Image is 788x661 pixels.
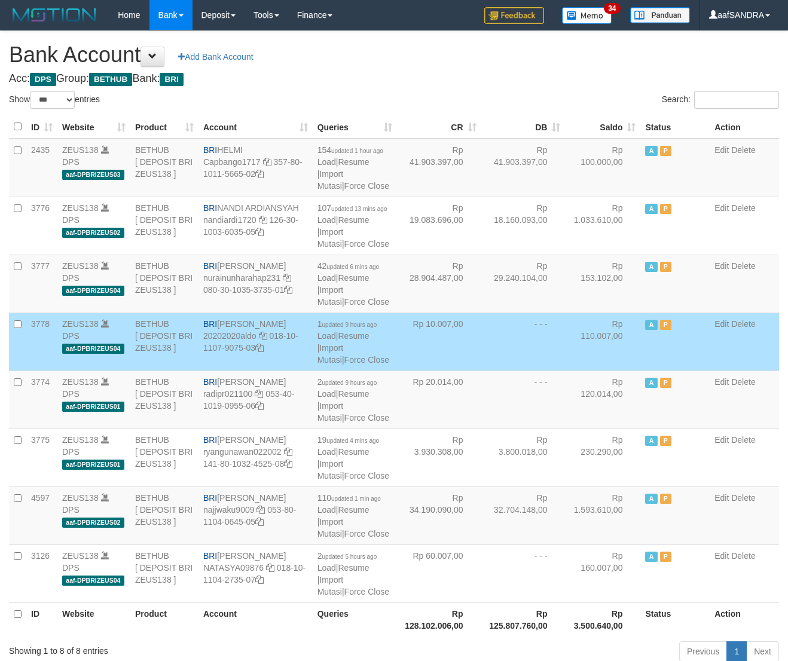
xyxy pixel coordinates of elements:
td: 3774 [26,371,57,429]
th: Product: activate to sort column ascending [130,115,198,139]
a: Force Close [344,181,389,191]
span: BRI [203,435,217,445]
td: Rp 41.903.397,00 [481,139,566,197]
img: Button%20Memo.svg [562,7,612,24]
span: updated 9 hours ago [322,322,377,328]
a: Edit [714,319,729,329]
span: updated 4 mins ago [326,437,379,444]
a: Load [317,389,336,399]
td: NANDI ARDIANSYAH 126-30-1003-6035-05 [198,197,313,255]
td: Rp 1.033.610,00 [565,197,640,255]
a: ZEUS138 [62,435,99,445]
a: Load [317,505,336,515]
h4: Acc: Group: Bank: [9,73,779,85]
span: updated 5 hours ago [322,553,377,560]
span: updated 13 mins ago [331,206,387,212]
a: Copy 141801032452508 to clipboard [284,459,292,469]
td: 4597 [26,486,57,544]
span: updated 1 min ago [331,495,381,502]
a: Copy radipr021100 to clipboard [255,389,263,399]
span: 34 [604,3,620,14]
span: | | | [317,493,389,538]
td: [PERSON_NAME] 053-40-1019-0955-06 [198,371,313,429]
span: aaf-DPBRIZEUS02 [62,518,124,528]
span: Active [645,146,657,156]
span: 110 [317,493,381,503]
span: BRI [203,551,217,561]
span: aaf-DPBRIZEUS04 [62,344,124,354]
a: Delete [731,435,755,445]
td: [PERSON_NAME] 141-80-1032-4525-08 [198,429,313,486]
span: BRI [203,261,217,271]
td: Rp 32.704.148,00 [481,486,566,544]
td: BETHUB [ DEPOSIT BRI ZEUS138 ] [130,197,198,255]
img: MOTION_logo.png [9,6,100,24]
a: Copy najjwaku9009 to clipboard [256,505,265,515]
td: Rp 29.240.104,00 [481,255,566,313]
td: Rp 3.930.308,00 [397,429,481,486]
th: CR: activate to sort column ascending [397,115,481,139]
span: BRI [203,319,217,329]
td: DPS [57,544,130,602]
a: Copy 20202020aldo to clipboard [259,331,267,341]
a: Edit [714,435,729,445]
td: 3777 [26,255,57,313]
a: Copy NATASYA09876 to clipboard [266,563,274,573]
td: [PERSON_NAME] 053-80-1104-0645-05 [198,486,313,544]
a: Copy 053401019095506 to clipboard [255,401,264,411]
span: | | | [317,377,389,423]
span: 2 [317,377,377,387]
span: Active [645,320,657,330]
span: | | | [317,435,389,481]
a: ZEUS138 [62,319,99,329]
a: Force Close [344,239,389,249]
span: Active [645,378,657,388]
a: Import Mutasi [317,575,343,596]
span: Active [645,262,657,272]
th: Account: activate to sort column ascending [198,115,313,139]
span: BRI [203,145,217,155]
span: 19 [317,435,379,445]
span: updated 9 hours ago [322,380,377,386]
th: Queries: activate to sort column ascending [313,115,397,139]
a: Copy nurainunharahap231 to clipboard [283,273,291,283]
th: Product [130,602,198,636]
td: Rp 60.007,00 [397,544,481,602]
span: aaf-DPBRIZEUS04 [62,576,124,586]
th: Queries [313,602,397,636]
th: Account [198,602,313,636]
a: Copy 357801011566502 to clipboard [255,169,264,179]
td: HELMI 357-80-1011-5665-02 [198,139,313,197]
td: - - - [481,371,566,429]
a: Delete [731,377,755,387]
td: Rp 110.007,00 [565,313,640,371]
a: Load [317,157,336,167]
img: panduan.png [630,7,690,23]
a: Force Close [344,471,389,481]
a: Edit [714,261,729,271]
td: Rp 28.904.487,00 [397,255,481,313]
a: ZEUS138 [62,145,99,155]
label: Show entries [9,91,100,109]
td: - - - [481,544,566,602]
td: Rp 153.102,00 [565,255,640,313]
a: Edit [714,377,729,387]
label: Search: [662,91,779,109]
span: Paused [660,320,672,330]
th: Website: activate to sort column ascending [57,115,130,139]
td: [PERSON_NAME] 080-30-1035-3735-01 [198,255,313,313]
a: Force Close [344,529,389,538]
a: Import Mutasi [317,169,343,191]
a: Load [317,273,336,283]
a: Copy ryangunawan022002 to clipboard [284,447,292,457]
span: Active [645,204,657,214]
a: Resume [338,273,369,283]
a: Resume [338,389,369,399]
td: Rp 34.190.090,00 [397,486,481,544]
a: Resume [338,505,369,515]
a: Delete [731,261,755,271]
th: Status [640,115,710,139]
td: Rp 230.290,00 [565,429,640,486]
td: BETHUB [ DEPOSIT BRI ZEUS138 ] [130,486,198,544]
a: Delete [731,145,755,155]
